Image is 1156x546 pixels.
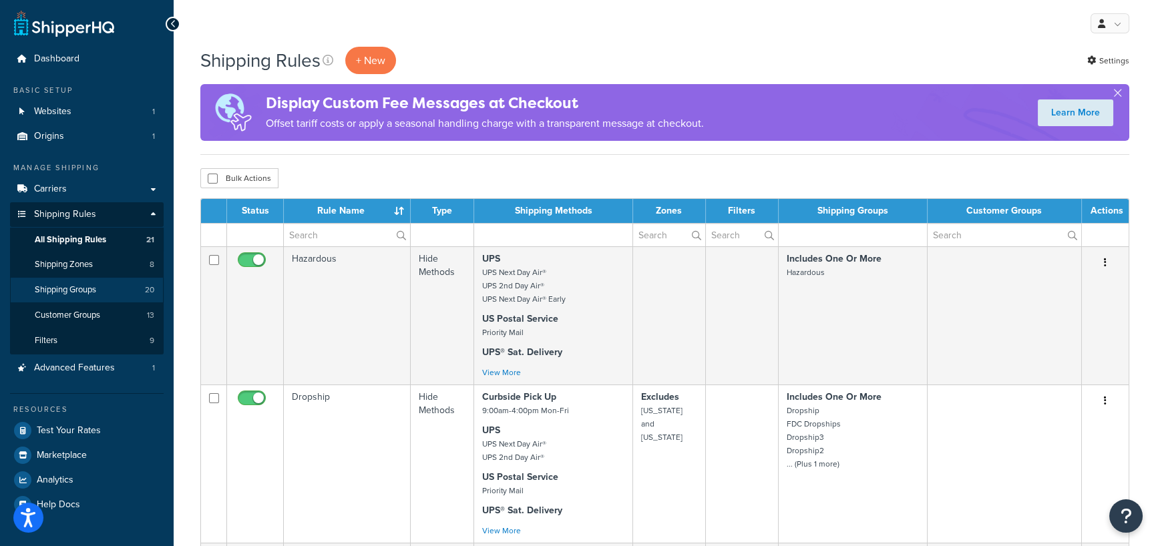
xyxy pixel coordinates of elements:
small: Dropship FDC Dropships Dropship3 Dropship2 ... (Plus 1 more) [787,404,841,470]
a: Shipping Rules [10,202,164,227]
a: ShipperHQ Home [14,10,114,37]
span: Customer Groups [35,310,100,321]
li: Shipping Groups [10,278,164,302]
a: Marketplace [10,443,164,467]
strong: US Postal Service [482,312,558,326]
span: Websites [34,106,71,117]
span: 13 [147,310,154,321]
span: Filters [35,335,57,346]
span: Test Your Rates [37,425,101,437]
div: Manage Shipping [10,162,164,174]
span: Analytics [37,475,73,486]
strong: Excludes [641,390,679,404]
strong: UPS [482,252,500,266]
span: All Shipping Rules [35,234,106,246]
a: Learn More [1038,99,1113,126]
span: 8 [150,259,154,270]
li: Shipping Zones [10,252,164,277]
strong: Includes One Or More [787,252,882,266]
strong: US Postal Service [482,470,558,484]
th: Customer Groups [928,199,1082,223]
a: Advanced Features 1 [10,356,164,380]
li: All Shipping Rules [10,228,164,252]
span: Help Docs [37,499,80,511]
small: Hazardous [787,266,825,278]
a: Origins 1 [10,124,164,149]
th: Filters [706,199,779,223]
th: Shipping Methods [474,199,633,223]
span: 1 [152,131,155,142]
small: [US_STATE] and [US_STATE] [641,404,683,443]
td: Dropship [284,384,411,543]
span: Shipping Zones [35,259,93,270]
a: Shipping Zones 8 [10,252,164,277]
h4: Display Custom Fee Messages at Checkout [266,92,704,114]
small: UPS Next Day Air® UPS 2nd Day Air® [482,438,546,463]
button: Bulk Actions [200,168,278,188]
th: Type [411,199,474,223]
span: Shipping Groups [35,284,96,296]
th: Shipping Groups [779,199,928,223]
span: Advanced Features [34,362,115,374]
a: All Shipping Rules 21 [10,228,164,252]
div: Resources [10,404,164,415]
strong: UPS® Sat. Delivery [482,345,562,359]
strong: UPS [482,423,500,437]
th: Zones [633,199,705,223]
img: duties-banner-06bc72dcb5fe05cb3f9472aba00be2ae8eb53ab6f0d8bb03d382ba314ac3c341.png [200,84,266,141]
a: Shipping Groups 20 [10,278,164,302]
span: 21 [146,234,154,246]
a: Filters 9 [10,328,164,353]
input: Search [284,224,410,246]
span: Marketplace [37,450,87,461]
a: View More [482,525,521,537]
small: Priority Mail [482,326,524,338]
small: UPS Next Day Air® UPS 2nd Day Air® UPS Next Day Air® Early [482,266,566,305]
small: 9:00am-4:00pm Mon-Fri [482,404,569,417]
li: Websites [10,99,164,124]
input: Search [633,224,705,246]
span: Carriers [34,184,67,195]
input: Search [928,224,1081,246]
a: Test Your Rates [10,419,164,443]
span: Origins [34,131,64,142]
th: Actions [1082,199,1129,223]
th: Status [227,199,284,223]
a: Settings [1087,51,1129,70]
p: + New [345,47,396,74]
strong: Includes One Or More [787,390,882,404]
a: Websites 1 [10,99,164,124]
span: Dashboard [34,53,79,65]
a: Customer Groups 13 [10,303,164,328]
a: Analytics [10,468,164,492]
li: Shipping Rules [10,202,164,354]
a: Dashboard [10,47,164,71]
li: Origins [10,124,164,149]
small: Priority Mail [482,485,524,497]
input: Search [706,224,778,246]
td: Hide Methods [411,246,474,384]
span: 9 [150,335,154,346]
a: Carriers [10,177,164,202]
span: 1 [152,106,155,117]
td: Hazardous [284,246,411,384]
span: 1 [152,362,155,374]
p: Offset tariff costs or apply a seasonal handling charge with a transparent message at checkout. [266,114,704,133]
a: Help Docs [10,493,164,517]
td: Hide Methods [411,384,474,543]
button: Open Resource Center [1109,499,1143,533]
h1: Shipping Rules [200,47,321,73]
th: Rule Name : activate to sort column ascending [284,199,411,223]
div: Basic Setup [10,85,164,96]
span: 20 [145,284,154,296]
strong: Curbside Pick Up [482,390,556,404]
strong: UPS® Sat. Delivery [482,503,562,517]
span: Shipping Rules [34,209,96,220]
li: Advanced Features [10,356,164,380]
